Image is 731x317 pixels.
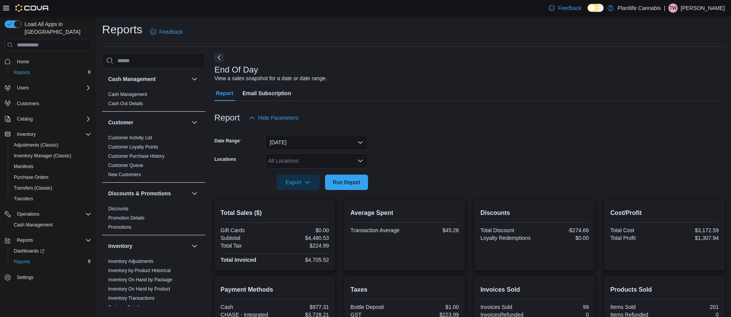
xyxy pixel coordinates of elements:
div: Transaction Average [350,227,403,233]
h2: Cost/Profit [610,208,719,218]
span: Reports [17,237,33,243]
div: Subtotal [221,235,273,241]
div: Traiten Wright [668,3,678,13]
a: Customer Loyalty Points [108,144,158,150]
span: Inventory Manager (Classic) [14,153,71,159]
div: Customer [102,133,205,182]
span: Export [281,175,315,190]
div: $0.00 [276,227,329,233]
h2: Average Spent [350,208,459,218]
p: [PERSON_NAME] [681,3,725,13]
a: Customer Purchase History [108,154,165,159]
button: Transfers (Classic) [8,183,94,193]
div: Cash [221,304,273,310]
button: Settings [2,272,94,283]
span: Adjustments (Classic) [14,142,58,148]
span: Transfers [11,194,91,203]
h3: Discounts & Promotions [108,190,171,197]
div: $0.00 [536,235,589,241]
div: Bottle Deposit [350,304,403,310]
button: Open list of options [357,158,363,164]
button: Users [2,83,94,93]
a: Promotions [108,225,132,230]
span: Manifests [14,163,33,170]
a: Package Details [108,305,142,310]
button: Export [277,175,320,190]
a: Inventory Manager (Classic) [11,151,74,160]
div: Gift Cards [221,227,273,233]
span: Reports [14,236,91,245]
button: Customers [2,98,94,109]
button: Operations [2,209,94,220]
button: Catalog [14,114,36,124]
div: Cash Management [102,90,205,111]
a: Purchase Orders [11,173,52,182]
span: Catalog [14,114,91,124]
button: Inventory Manager (Classic) [8,150,94,161]
p: Plantlife Cannabis [617,3,661,13]
div: $3,172.59 [666,227,719,233]
button: Adjustments (Classic) [8,140,94,150]
a: Inventory Adjustments [108,259,153,264]
button: Hide Parameters [246,110,302,125]
span: Purchase Orders [14,174,49,180]
span: Reports [11,68,91,77]
div: Discounts & Promotions [102,204,205,235]
div: $1.00 [406,304,459,310]
h2: Discounts [480,208,589,218]
span: Cash Management [14,222,53,228]
button: Reports [8,67,94,78]
a: Inventory On Hand by Product [108,286,170,292]
input: Dark Mode [587,4,604,12]
span: Operations [17,211,40,217]
a: Feedback [546,0,584,16]
span: Catalog [17,116,33,122]
div: 201 [666,304,719,310]
div: $224.99 [276,243,329,249]
span: Transfers (Classic) [14,185,52,191]
a: Cash Management [108,92,147,97]
span: Home [14,56,91,66]
button: Customer [108,119,188,126]
h2: Products Sold [610,285,719,294]
span: TW [670,3,677,13]
a: Reports [11,257,33,266]
div: Total Tax [221,243,273,249]
a: Customer Activity List [108,135,152,140]
span: Settings [17,274,33,281]
div: View a sales snapshot for a date or date range. [215,74,327,83]
div: -$274.66 [536,227,589,233]
h2: Invoices Sold [480,285,589,294]
h2: Total Sales ($) [221,208,329,218]
span: Dashboards [11,246,91,256]
span: Home [17,59,29,65]
a: Transfers [11,194,36,203]
button: Discounts & Promotions [190,189,199,198]
a: Home [14,57,32,66]
h2: Taxes [350,285,459,294]
span: New Customers [108,172,141,178]
a: Inventory On Hand by Package [108,277,172,282]
div: $4,480.53 [276,235,329,241]
button: Reports [2,235,94,246]
span: Transfers [14,196,33,202]
button: Cash Management [190,74,199,84]
span: Cash Out Details [108,101,143,107]
span: Inventory Adjustments [108,258,153,264]
span: Reports [14,259,30,265]
h3: Customer [108,119,133,126]
span: Customer Queue [108,162,143,168]
button: Home [2,56,94,67]
a: Feedback [147,24,186,40]
span: Load All Apps in [GEOGRAPHIC_DATA] [21,20,91,36]
div: Invoices Sold [480,304,533,310]
div: 99 [536,304,589,310]
a: Promotion Details [108,215,145,221]
span: Report [216,86,233,101]
span: Users [17,85,29,91]
span: Customers [17,101,39,107]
